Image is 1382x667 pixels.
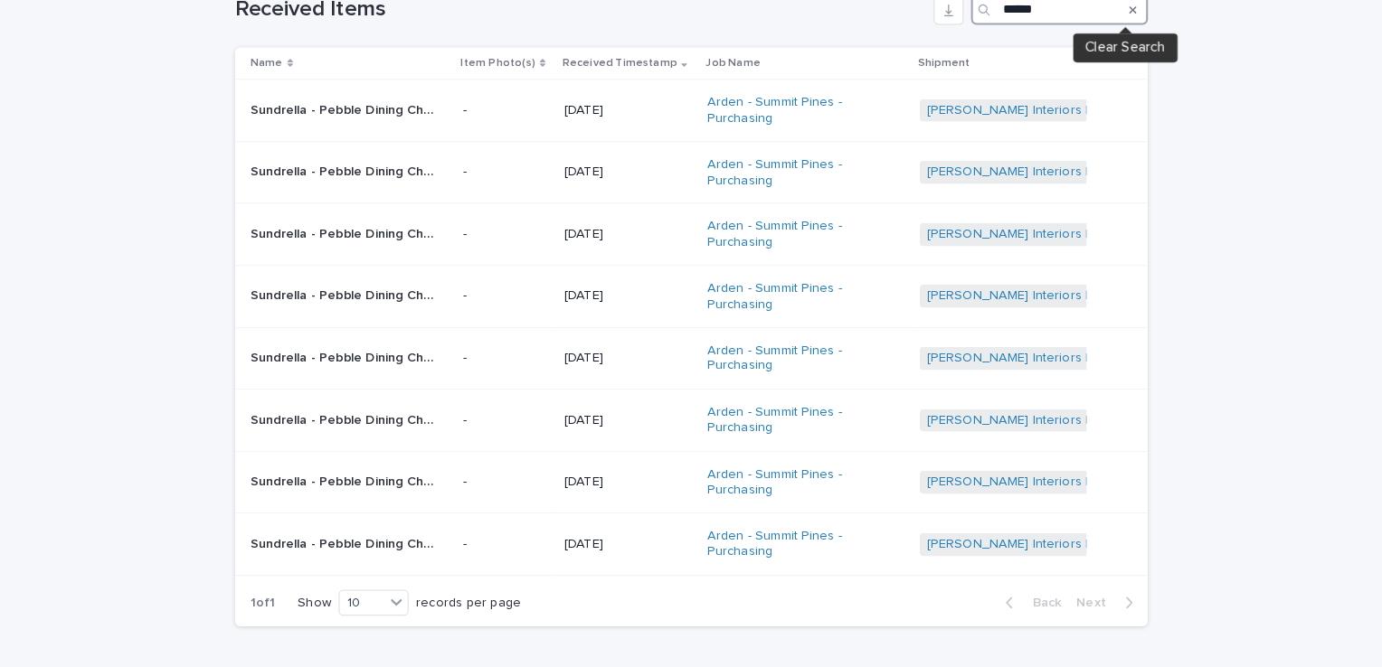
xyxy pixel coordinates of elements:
p: 1 of 1 [248,564,301,608]
p: Shipment [911,52,961,71]
tr: Sundrella - Pebble Dining Chair with Arms Product Code - SW4901-1 - | 70513Sundrella - Pebble Din... [248,318,1134,379]
p: Job Name [705,52,758,71]
p: Sundrella - Pebble Dining Chair with Arms Product Code - SW4901-1 - | 70520 [262,156,447,175]
a: Arden - Summit Pines - Purchasing [706,153,887,183]
p: [DATE] [567,521,692,537]
p: Sundrella - Pebble Dining Chair with Arms Product Code - SW4901-1 - | 70517 [262,217,447,236]
p: [DATE] [567,100,692,116]
p: Sundrella - Pebble Dining Chair with Arms Product Code - SW4901-1 - | 70519 [262,277,447,296]
p: - [469,521,553,537]
tr: Sundrella - Pebble Dining Chair with Arms Product Code - SW4901-1 - | 70514Sundrella - Pebble Din... [248,379,1134,439]
tr: Sundrella - Pebble Dining Chair with Arms Product Code - SW4901-1 - | 70516Sundrella - Pebble Din... [248,438,1134,499]
tr: Sundrella - Pebble Dining Chair with Arms Product Code - SW4901-1 - | 70517Sundrella - Pebble Din... [248,198,1134,258]
p: [DATE] [567,160,692,175]
a: [PERSON_NAME] Interiors | Inbound Shipment | 23312 [920,401,1228,417]
button: Back [981,578,1057,594]
p: - [469,280,553,296]
p: records per page [423,578,525,594]
p: Show [308,578,341,594]
a: Arden - Summit Pines - Purchasing [706,92,887,123]
a: Arden - Summit Pines - Purchasing [706,513,887,544]
div: 10 [349,577,393,596]
span: Back [1011,579,1050,592]
p: Sundrella - Pebble Dining Chair with Arms Product Code - SW4901-1 - | 70516 [262,457,447,476]
p: - [469,341,553,356]
tr: Sundrella - Pebble Dining Chair with Arms Product Code - SW4901-1 - | 70519Sundrella - Pebble Din... [248,258,1134,318]
a: Arden - Summit Pines - Purchasing [706,273,887,304]
p: Sundrella - Pebble Dining Chair with Arms Product Code - SW4901-1 - | 70515 [262,518,447,537]
p: [DATE] [567,341,692,356]
p: Sundrella - Pebble Dining Chair with Arms Product Code - SW4901-1 - | 70518 [262,97,447,116]
p: Name [262,52,294,71]
a: Arden - Summit Pines - Purchasing [706,454,887,484]
p: - [469,160,553,175]
p: [DATE] [567,280,692,296]
a: [PERSON_NAME] Interiors | Inbound Shipment | 23312 [920,160,1228,175]
p: [DATE] [567,461,692,476]
button: Next [1057,578,1134,594]
p: Sundrella - Pebble Dining Chair with Arms Product Code - SW4901-1 - | 70513 [262,337,447,356]
p: - [469,100,553,116]
a: [PERSON_NAME] Interiors | Inbound Shipment | 23312 [920,341,1228,356]
tr: Sundrella - Pebble Dining Chair with Arms Product Code - SW4901-1 - | 70520Sundrella - Pebble Din... [248,137,1134,198]
p: Sundrella - Pebble Dining Chair with Arms Product Code - SW4901-1 - | 70514 [262,398,447,417]
p: [DATE] [567,401,692,417]
tr: Sundrella - Pebble Dining Chair with Arms Product Code - SW4901-1 - | 70515Sundrella - Pebble Din... [248,499,1134,559]
a: Arden - Summit Pines - Purchasing [706,212,887,243]
p: - [469,221,553,236]
p: [DATE] [567,221,692,236]
a: [PERSON_NAME] Interiors | Inbound Shipment | 23312 [920,280,1228,296]
p: - [469,401,553,417]
p: Received Timestamp [565,52,677,71]
p: - [469,461,553,476]
a: [PERSON_NAME] Interiors | Inbound Shipment | 23312 [920,221,1228,236]
a: Arden - Summit Pines - Purchasing [706,333,887,364]
a: [PERSON_NAME] Interiors | Inbound Shipment | 23312 [920,521,1228,537]
tr: Sundrella - Pebble Dining Chair with Arms Product Code - SW4901-1 - | 70518Sundrella - Pebble Din... [248,78,1134,138]
a: [PERSON_NAME] Interiors | Inbound Shipment | 23312 [920,461,1228,476]
span: Next [1065,579,1104,592]
a: [PERSON_NAME] Interiors | Inbound Shipment | 23312 [920,100,1228,116]
a: Arden - Summit Pines - Purchasing [706,393,887,424]
p: Item Photo(s) [467,52,539,71]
